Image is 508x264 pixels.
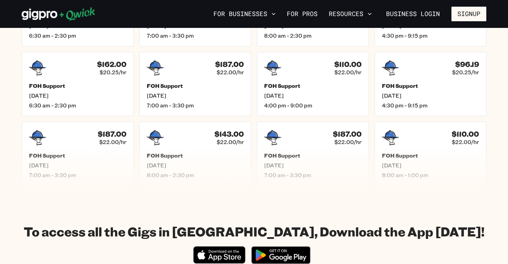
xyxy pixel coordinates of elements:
[29,162,126,169] span: [DATE]
[22,122,134,186] a: $187.00$22.00/hrFOH Support[DATE]7:00 am - 3:30 pm
[98,130,126,138] h4: $187.00
[382,102,479,109] span: 4:30 pm - 9:15 pm
[100,69,126,76] span: $20.25/hr
[382,82,479,89] h5: FOH Support
[215,130,244,138] h4: $143.00
[334,69,362,76] span: $22.00/hr
[97,60,126,69] h4: $162.00
[284,8,320,20] a: For Pros
[382,152,479,159] h5: FOH Support
[147,32,244,39] span: 7:00 am - 3:30 pm
[264,152,362,159] h5: FOH Support
[452,130,479,138] h4: $110.00
[139,122,252,186] a: $143.00$22.00/hrFOH Support[DATE]8:00 am - 2:30 pm
[29,32,126,39] span: 6:30 am - 2:30 pm
[452,138,479,145] span: $22.00/hr
[334,138,362,145] span: $22.00/hr
[264,82,362,89] h5: FOH Support
[147,172,244,179] span: 8:00 am - 2:30 pm
[451,7,486,21] button: Signup
[264,162,362,169] span: [DATE]
[22,52,134,116] a: $162.00$20.25/hrFOH Support[DATE]6:30 am - 2:30 pm
[334,60,362,69] h4: $110.00
[215,60,244,69] h4: $187.00
[29,102,126,109] span: 6:30 am - 2:30 pm
[147,152,244,159] h5: FOH Support
[217,69,244,76] span: $22.00/hr
[147,82,244,89] h5: FOH Support
[375,122,487,186] a: $110.00$22.00/hrFOH Support[DATE]8:00 am - 1:00 pm
[326,8,375,20] button: Resources
[147,102,244,109] span: 7:00 am - 3:30 pm
[257,122,369,186] a: $187.00$22.00/hrFOH Support[DATE]7:00 am - 3:30 pm
[264,102,362,109] span: 4:00 pm - 9:00 pm
[264,172,362,179] span: 7:00 am - 3:30 pm
[264,92,362,99] span: [DATE]
[382,32,479,39] span: 4:30 pm - 9:15 pm
[29,172,126,179] span: 7:00 am - 3:30 pm
[455,60,479,69] h4: $96.19
[147,162,244,169] span: [DATE]
[29,92,126,99] span: [DATE]
[382,172,479,179] span: 8:00 am - 1:00 pm
[264,32,362,39] span: 8:00 am - 2:30 pm
[375,52,487,116] a: $96.19$20.25/hrFOH Support[DATE]4:30 pm - 9:15 pm
[217,138,244,145] span: $22.00/hr
[147,92,244,99] span: [DATE]
[29,82,126,89] h5: FOH Support
[211,8,278,20] button: For Businesses
[99,138,126,145] span: $22.00/hr
[452,69,479,76] span: $20.25/hr
[382,162,479,169] span: [DATE]
[24,224,485,239] h1: To access all the Gigs in [GEOGRAPHIC_DATA], Download the App [DATE]!
[380,7,446,21] a: Business Login
[382,92,479,99] span: [DATE]
[29,152,126,159] h5: FOH Support
[257,52,369,116] a: $110.00$22.00/hrFOH Support[DATE]4:00 pm - 9:00 pm
[139,52,252,116] a: $187.00$22.00/hrFOH Support[DATE]7:00 am - 3:30 pm
[333,130,362,138] h4: $187.00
